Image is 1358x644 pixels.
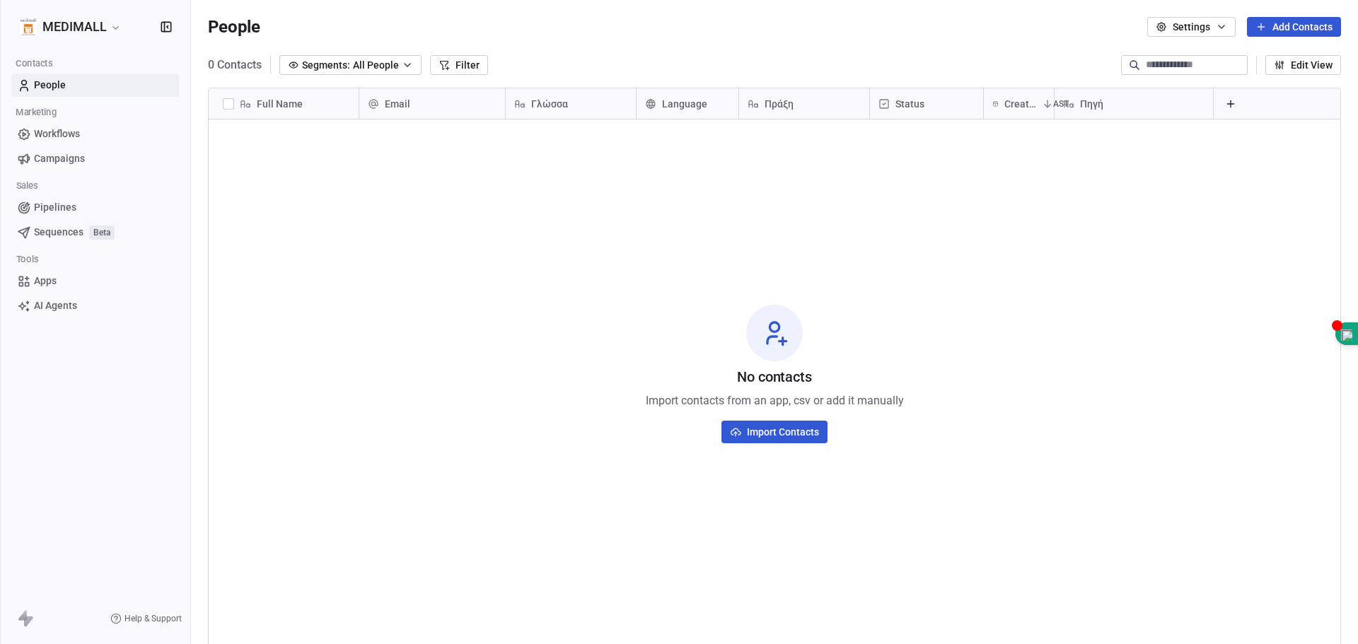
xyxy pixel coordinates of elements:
[124,613,182,624] span: Help & Support
[9,53,58,74] span: Contacts
[662,97,707,111] span: Language
[208,16,260,37] span: People
[34,78,66,93] span: People
[637,88,738,119] div: Language
[430,55,488,75] button: Filter
[721,421,828,443] button: Import Contacts
[17,15,124,39] button: MEDIMALL
[11,294,179,317] a: AI Agents
[209,88,359,119] div: Full Name
[1247,17,1341,37] button: Add Contacts
[302,58,350,73] span: Segments:
[42,18,107,36] span: MEDIMALL
[34,298,77,313] span: AI Agents
[984,88,1054,119] div: Created DateAST
[11,221,179,244] a: SequencesBeta
[11,74,179,97] a: People
[870,88,983,119] div: Status
[737,367,812,387] span: No contacts
[20,18,37,35] img: Medimall%20logo%20(2).1.jpg
[1265,55,1341,75] button: Edit View
[646,392,904,409] span: Import contacts from an app, csv or add it manually
[1055,88,1213,119] div: Πηγή
[257,97,303,111] span: Full Name
[1147,17,1236,37] button: Settings
[11,196,179,219] a: Pipelines
[739,88,869,119] div: Πράξη
[359,88,505,119] div: Email
[385,97,410,111] span: Email
[531,97,568,111] span: Γλώσσα
[34,127,80,141] span: Workflows
[11,147,179,170] a: Campaigns
[34,151,85,166] span: Campaigns
[209,119,359,621] div: grid
[1080,97,1103,111] span: Πηγή
[89,226,115,240] span: Beta
[208,57,262,74] span: 0 Contacts
[721,415,828,443] a: Import Contacts
[34,200,76,215] span: Pipelines
[9,102,63,123] span: Marketing
[765,97,794,111] span: Πράξη
[359,119,1342,621] div: grid
[506,88,636,119] div: Γλώσσα
[353,58,399,73] span: All People
[34,225,83,240] span: Sequences
[11,122,179,146] a: Workflows
[11,269,179,293] a: Apps
[34,274,57,288] span: Apps
[1004,97,1039,111] span: Created Date
[895,97,924,111] span: Status
[10,249,45,270] span: Tools
[110,613,182,624] a: Help & Support
[10,175,44,197] span: Sales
